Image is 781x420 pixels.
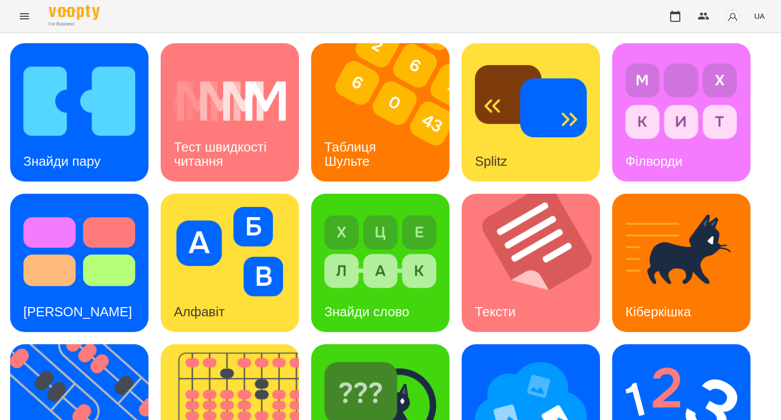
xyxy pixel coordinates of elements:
img: Знайди пару [23,56,135,146]
h3: Таблиця Шульте [324,139,380,168]
button: UA [750,7,769,25]
span: For Business [49,21,100,27]
a: SplitzSplitz [462,43,600,182]
img: avatar_s.png [726,9,740,23]
h3: Знайди пару [23,154,101,169]
h3: Філворди [625,154,682,169]
h3: Алфавіт [174,304,225,319]
img: Кіберкішка [625,207,737,296]
img: Знайди слово [324,207,436,296]
a: КіберкішкаКіберкішка [612,194,750,332]
a: ТекстиТексти [462,194,600,332]
h3: Splitz [475,154,507,169]
img: Філворди [625,56,737,146]
a: Тест Струпа[PERSON_NAME] [10,194,148,332]
img: Voopty Logo [49,5,100,20]
h3: Кіберкішка [625,304,691,319]
button: Menu [12,4,37,28]
img: Тексти [462,194,613,332]
h3: Тест швидкості читання [174,139,270,168]
h3: Тексти [475,304,516,319]
h3: [PERSON_NAME] [23,304,132,319]
img: Тест Струпа [23,207,135,296]
a: Тест швидкості читанняТест швидкості читання [161,43,299,182]
a: АлфавітАлфавіт [161,194,299,332]
h3: Знайди слово [324,304,409,319]
a: Таблиця ШультеТаблиця Шульте [311,43,449,182]
img: Тест швидкості читання [174,56,286,146]
a: Знайди паруЗнайди пару [10,43,148,182]
img: Таблиця Шульте [311,43,462,182]
span: UA [754,11,765,21]
img: Splitz [475,56,587,146]
a: Знайди словоЗнайди слово [311,194,449,332]
a: ФілвордиФілворди [612,43,750,182]
img: Алфавіт [174,207,286,296]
